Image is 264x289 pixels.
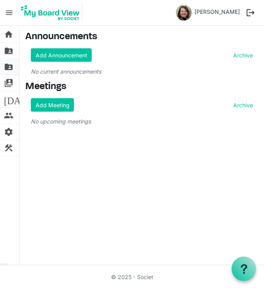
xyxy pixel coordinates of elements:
span: folder_shared [4,43,13,59]
img: My Board View Logo [19,3,82,23]
a: Add Announcement [31,48,92,62]
span: switch_account [4,75,13,91]
a: [PERSON_NAME] [192,5,243,19]
a: Add Meeting [31,98,74,112]
span: construction [4,140,13,156]
a: Archive [230,51,253,59]
p: No current announcements [31,67,253,76]
h3: Announcements [25,31,258,43]
span: folder_shared [4,59,13,75]
span: menu [2,5,17,20]
p: No upcoming meetings [31,117,253,125]
span: home [4,27,13,42]
a: My Board View Logo [19,3,85,23]
a: © 2025 - Societ [111,274,153,280]
span: people [4,108,13,124]
span: settings [4,124,13,140]
a: Archive [230,101,253,109]
span: [DATE] [4,91,34,107]
h3: Meetings [25,81,258,93]
img: J52A0qgz-QnGEDJvxvc7st0NtxDrXCKoDOPQZREw7aFqa1BfgfUuvwQg4bgL-jlo7icgKeV0c70yxLBxNLEp2Q_thumb.png [176,5,192,21]
button: logout [243,5,258,21]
